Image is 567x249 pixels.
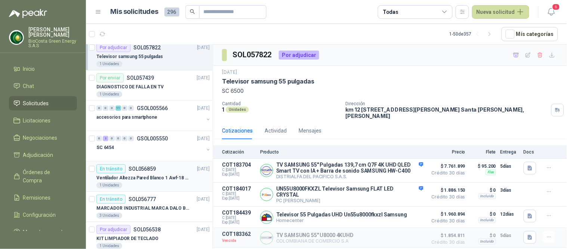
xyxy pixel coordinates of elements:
[9,131,77,145] a: Negociaciones
[346,106,548,119] p: km 12 [STREET_ADDRESS][PERSON_NAME] Santa [PERSON_NAME] , [PERSON_NAME]
[109,136,115,141] div: 0
[23,65,35,73] span: Inicio
[222,168,256,172] span: C: [DATE]
[500,162,519,171] p: 5 días
[472,5,529,19] button: Nueva solicitud
[9,9,47,18] img: Logo peakr
[383,8,398,16] div: Todas
[500,149,519,155] p: Entrega
[428,219,465,223] span: Crédito 30 días
[428,195,465,199] span: Crédito 30 días
[470,186,496,195] p: $ 0
[197,135,210,142] p: [DATE]
[222,210,256,216] p: COT184439
[233,49,273,61] h3: SOL057822
[222,87,558,95] p: SC 6500
[222,231,256,237] p: COT183362
[500,186,519,195] p: 3 días
[470,231,496,240] p: $ 0
[197,226,210,233] p: [DATE]
[23,151,53,159] span: Adjudicación
[23,82,34,90] span: Chat
[428,171,465,175] span: Crédito 30 días
[96,106,102,111] div: 0
[222,78,314,85] p: Televisor samsung 55 pulgadas
[96,225,130,234] div: Por adjudicar
[260,149,423,155] p: Producto
[226,107,249,113] div: Unidades
[428,210,465,219] span: $ 1.960.894
[276,232,354,238] p: TV SAMSUNG 55" U8000 4KUHD
[222,127,253,135] div: Cotizaciones
[197,196,210,203] p: [DATE]
[96,53,163,60] p: Televisor samsung 55 pulgadas
[197,44,210,51] p: [DATE]
[222,101,340,106] p: Cantidad
[86,161,213,192] a: En tránsitoSOL056859[DATE] Ventilador Altezza Pared Blanco 1 Awf-18 Pro Balinera1 Unidades
[478,217,496,223] div: Incluido
[96,114,157,121] p: accesorios para smartphone
[276,238,354,244] p: COLOMBIANA DE COMERCIO S.A
[28,39,77,48] p: BioCosta Green Energy S.A.S
[222,149,256,155] p: Cotización
[128,136,134,141] div: 0
[276,186,423,198] p: UN55U8000FKXZL Televisor Samsung FLAT LED CRYSTAL
[450,28,496,40] div: 1 - 50 de 357
[86,70,213,101] a: Por enviarSOL057439[DATE] DIAGNOSTICO DE FALLA EN TV1 Unidades
[261,232,273,244] img: Company Logo
[96,61,122,67] div: 1 Unidades
[545,5,558,19] button: 6
[111,6,158,17] h1: Mis solicitudes
[129,166,156,171] p: SOL056859
[23,168,70,185] span: Órdenes de Compra
[470,162,496,171] p: $ 95.200
[96,174,189,182] p: Ventilador Altezza Pared Blanco 1 Awf-18 Pro Balinera
[428,186,465,195] span: $ 1.886.150
[96,104,211,128] a: 0 0 0 11 0 0 GSOL005566[DATE] accesorios para smartphone
[28,27,77,37] p: [PERSON_NAME] [PERSON_NAME]
[96,43,130,52] div: Por adjudicar
[96,182,122,188] div: 1 Unidades
[500,210,519,219] p: 12 días
[133,45,161,50] p: SOL057822
[265,127,287,135] div: Actividad
[486,169,496,175] div: Flex
[96,195,126,204] div: En tránsito
[222,196,256,201] span: Exp: [DATE]
[128,106,134,111] div: 0
[137,106,168,111] p: GSOL005566
[276,198,423,203] p: PC [PERSON_NAME]
[122,136,127,141] div: 0
[96,136,102,141] div: 0
[276,212,407,218] p: Televisor 55 Pulgadas UHD Un55u8000fkxzl Samsung
[279,51,319,60] div: Por adjudicar
[96,134,211,158] a: 0 2 0 0 0 0 GSOL005550[DATE] SC 6454
[222,69,237,76] p: [DATE]
[9,225,77,239] a: Manuales y ayuda
[9,191,77,205] a: Remisiones
[129,197,156,202] p: SOL056777
[9,148,77,162] a: Adjudicación
[23,134,58,142] span: Negociaciones
[222,220,256,225] span: Exp: [DATE]
[524,149,539,155] p: Docs
[190,9,195,14] span: search
[86,40,213,70] a: Por adjudicarSOL057822[DATE] Televisor samsung 55 pulgadas1 Unidades
[222,162,256,168] p: COT183704
[276,162,423,174] p: TV SAMSUNG 55" Pulgadas 139,7 cm Q7F 4K UHD QLED Smart TV con IA + Barra de sonido SAMSUNG HW-C400
[197,75,210,82] p: [DATE]
[96,243,122,249] div: 1 Unidades
[428,149,465,155] p: Precio
[96,83,164,91] p: DIAGNOSTICO DE FALLA EN TV
[276,218,407,223] p: Homecenter
[478,239,496,245] div: Incluido
[23,194,51,202] span: Remisiones
[103,136,108,141] div: 2
[346,101,548,106] p: Dirección
[115,136,121,141] div: 0
[222,172,256,177] span: Exp: [DATE]
[197,105,210,112] p: [DATE]
[222,106,224,113] p: 1
[103,106,108,111] div: 0
[222,216,256,220] span: C: [DATE]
